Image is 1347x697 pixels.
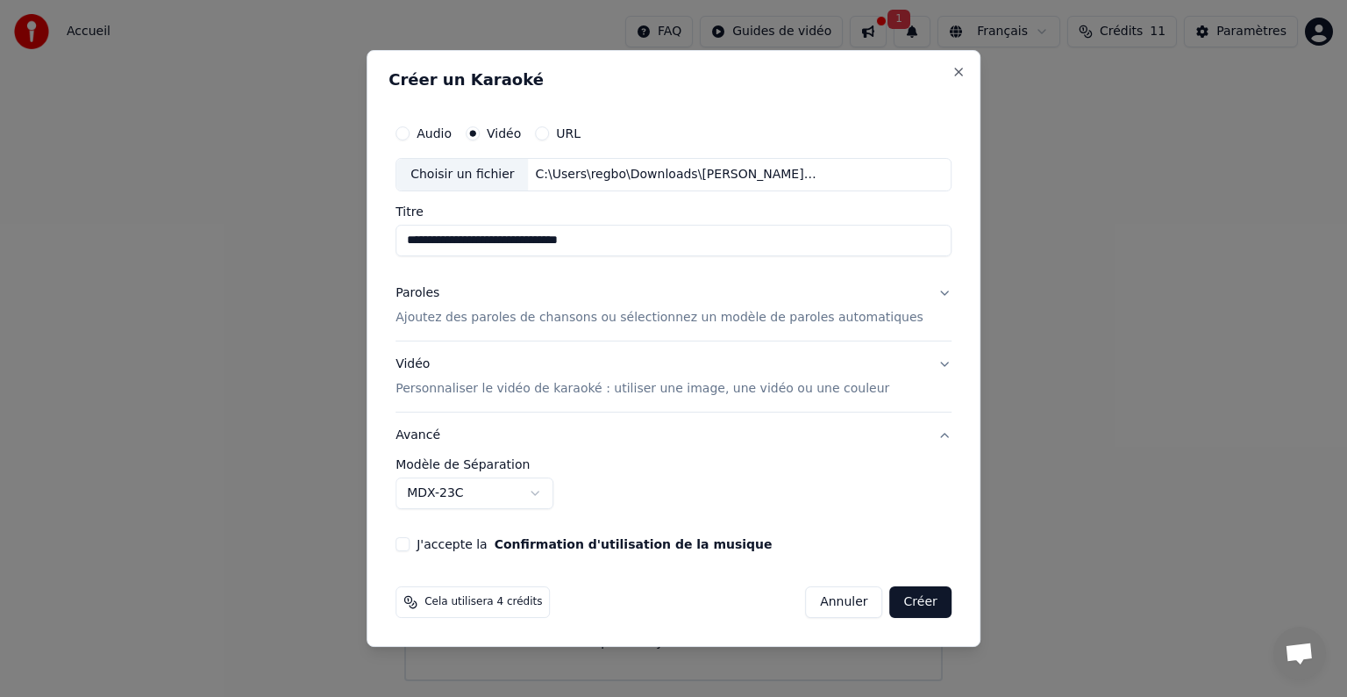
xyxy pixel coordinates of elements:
div: Vidéo [396,356,889,398]
label: Modèle de Séparation [396,458,951,471]
h2: Créer un Karaoké [388,72,959,88]
span: Cela utilisera 4 crédits [424,595,542,609]
button: VidéoPersonnaliser le vidéo de karaoké : utiliser une image, une vidéo ou une couleur [396,341,951,412]
div: Avancé [396,458,951,523]
label: URL [556,127,581,140]
p: Ajoutez des paroles de chansons ou sélectionnez un modèle de paroles automatiques [396,309,923,327]
label: J'accepte la [417,538,772,550]
p: Personnaliser le vidéo de karaoké : utiliser une image, une vidéo ou une couleur [396,380,889,398]
button: Annuler [805,586,882,618]
div: Paroles [396,284,439,302]
label: Vidéo [487,127,521,140]
button: J'accepte la [495,538,773,550]
button: Avancé [396,413,951,458]
label: Audio [417,127,452,140]
button: ParolesAjoutez des paroles de chansons ou sélectionnez un modèle de paroles automatiques [396,270,951,341]
label: Titre [396,205,951,218]
button: Créer [890,586,951,618]
div: C:\Users\regbo\Downloads\[PERSON_NAME] - Il est libre Max.mp3 [529,166,827,183]
div: Choisir un fichier [396,159,528,190]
